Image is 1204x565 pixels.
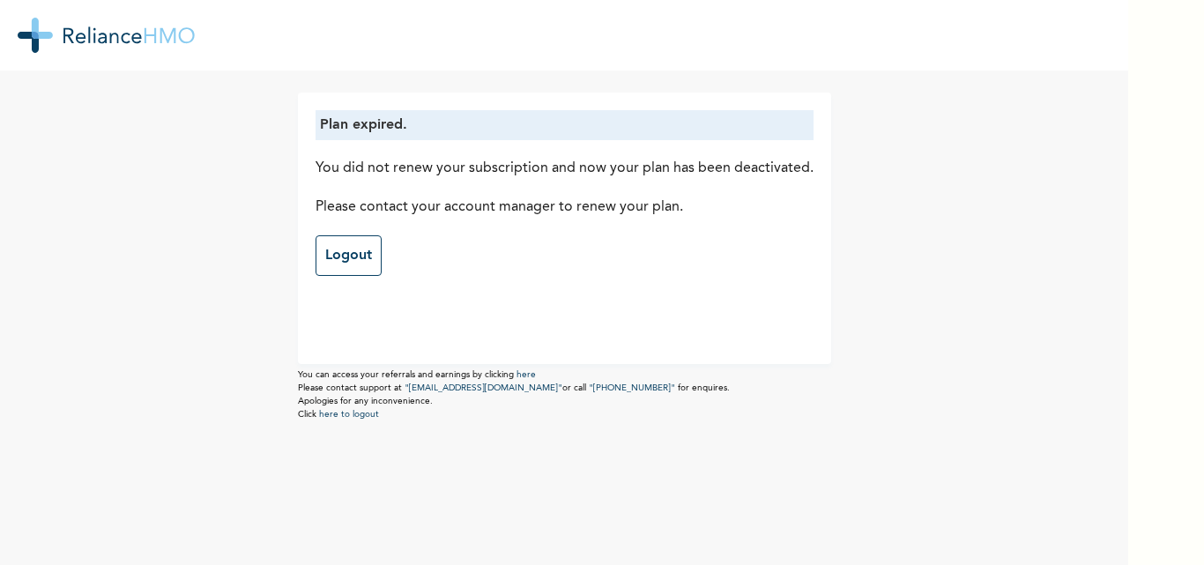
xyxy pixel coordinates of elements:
p: Plan expired. [320,115,809,136]
a: here to logout [319,410,379,419]
a: "[PHONE_NUMBER]" [589,383,675,392]
a: Logout [316,235,382,276]
p: Please contact your account manager to renew your plan. [316,197,814,218]
p: Please contact support at or call for enquires. Apologies for any inconvenience. [298,382,831,408]
img: RelianceHMO [18,18,195,53]
p: You did not renew your subscription and now your plan has been deactivated. [316,158,814,179]
a: "[EMAIL_ADDRESS][DOMAIN_NAME]" [405,383,562,392]
p: Click [298,408,831,421]
p: You can access your referrals and earnings by clicking [298,368,831,382]
a: here [517,370,536,379]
